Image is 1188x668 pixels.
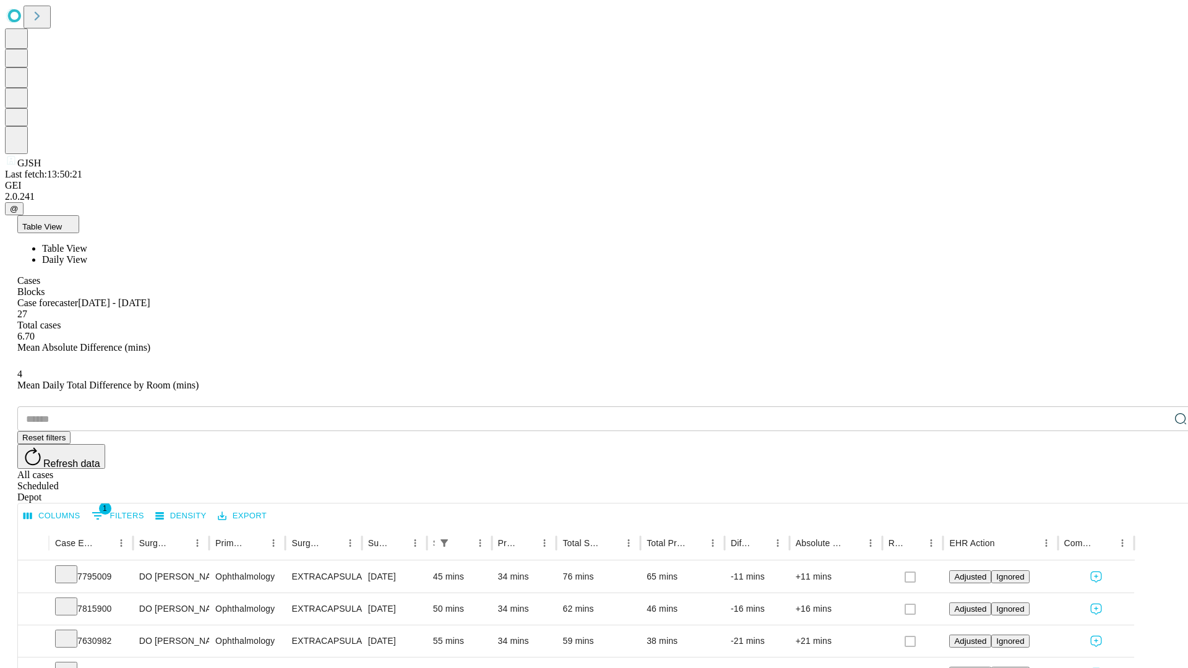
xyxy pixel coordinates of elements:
span: Refresh data [43,458,100,469]
div: 46 mins [647,593,718,625]
button: Adjusted [949,570,991,583]
span: Ignored [996,604,1024,614]
div: EHR Action [949,538,994,548]
div: Surgery Name [291,538,322,548]
button: Show filters [436,534,453,552]
div: [DATE] [368,593,421,625]
div: +16 mins [796,593,876,625]
button: Menu [189,534,206,552]
button: Density [152,507,210,526]
span: Reset filters [22,433,66,442]
button: Sort [519,534,536,552]
button: Sort [95,534,113,552]
button: Ignored [991,602,1029,615]
button: Menu [620,534,637,552]
div: 7630982 [55,625,127,657]
button: Sort [752,534,769,552]
div: Resolved in EHR [889,538,905,548]
button: Adjusted [949,602,991,615]
span: Ignored [996,572,1024,581]
button: Sort [845,534,862,552]
button: Sort [996,534,1014,552]
button: Table View [17,215,79,233]
button: Menu [113,534,130,552]
div: EXTRACAPSULAR CATARACT REMOVAL WITH [MEDICAL_DATA] [291,625,355,657]
span: [DATE] - [DATE] [78,298,150,308]
span: Ignored [996,636,1024,646]
button: Menu [342,534,359,552]
div: 38 mins [647,625,718,657]
span: 27 [17,309,27,319]
button: Expand [24,631,43,653]
span: Table View [22,222,62,231]
div: Total Predicted Duration [647,538,686,548]
button: @ [5,202,24,215]
button: Show filters [88,506,147,526]
span: 1 [99,502,111,515]
span: Adjusted [954,572,986,581]
button: Adjusted [949,635,991,648]
div: Scheduled In Room Duration [433,538,434,548]
div: -21 mins [731,625,783,657]
div: 34 mins [498,561,551,593]
button: Expand [24,567,43,588]
span: 4 [17,369,22,379]
div: EXTRACAPSULAR CATARACT REMOVAL WITH [MEDICAL_DATA] [291,593,355,625]
div: Surgery Date [368,538,388,548]
button: Export [215,507,270,526]
div: Case Epic Id [55,538,94,548]
button: Sort [603,534,620,552]
button: Sort [247,534,265,552]
span: GJSH [17,158,41,168]
button: Menu [1114,534,1131,552]
span: Case forecaster [17,298,78,308]
div: 59 mins [562,625,634,657]
span: Table View [42,243,87,254]
button: Menu [704,534,721,552]
button: Ignored [991,635,1029,648]
div: Primary Service [215,538,246,548]
button: Sort [171,534,189,552]
button: Menu [769,534,786,552]
div: Total Scheduled Duration [562,538,601,548]
div: -16 mins [731,593,783,625]
button: Select columns [20,507,84,526]
div: Surgeon Name [139,538,170,548]
div: 7795009 [55,561,127,593]
div: EXTRACAPSULAR CATARACT REMOVAL WITH [MEDICAL_DATA] [291,561,355,593]
span: Last fetch: 13:50:21 [5,169,82,179]
button: Sort [324,534,342,552]
div: Ophthalmology [215,593,279,625]
button: Sort [1096,534,1114,552]
button: Menu [1038,534,1055,552]
span: Total cases [17,320,61,330]
div: [DATE] [368,561,421,593]
button: Ignored [991,570,1029,583]
div: 45 mins [433,561,486,593]
span: @ [10,204,19,213]
div: 76 mins [562,561,634,593]
button: Sort [389,534,407,552]
div: 55 mins [433,625,486,657]
div: Absolute Difference [796,538,843,548]
div: DO [PERSON_NAME] [139,561,203,593]
div: DO [PERSON_NAME] [139,625,203,657]
div: 1 active filter [436,534,453,552]
div: Predicted In Room Duration [498,538,518,548]
span: Mean Absolute Difference (mins) [17,342,150,353]
div: -11 mins [731,561,783,593]
button: Sort [905,534,923,552]
div: [DATE] [368,625,421,657]
div: DO [PERSON_NAME] [139,593,203,625]
button: Refresh data [17,444,105,469]
div: Comments [1064,538,1095,548]
div: 34 mins [498,625,551,657]
div: 7815900 [55,593,127,625]
div: GEI [5,180,1183,191]
div: 62 mins [562,593,634,625]
div: Ophthalmology [215,625,279,657]
button: Menu [923,534,940,552]
div: 34 mins [498,593,551,625]
span: Adjusted [954,636,986,646]
button: Menu [862,534,879,552]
